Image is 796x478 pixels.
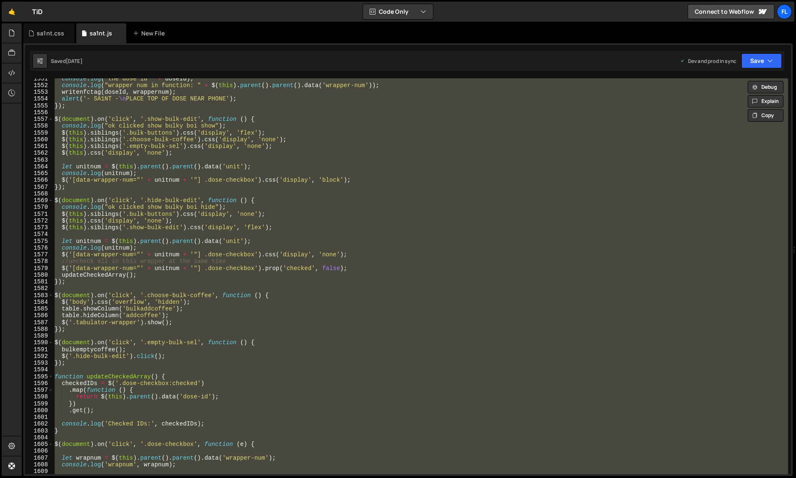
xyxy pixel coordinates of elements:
a: Fl [777,4,792,19]
div: 1563 [25,157,53,163]
div: 1561 [25,143,53,150]
div: 1606 [25,448,53,454]
button: Debug [748,81,783,93]
div: 1590 [25,339,53,346]
div: 1555 [25,103,53,109]
div: sa1nt.css [37,29,64,38]
div: 1566 [25,177,53,183]
div: TiD [32,7,43,17]
div: 1556 [25,109,53,116]
div: 1552 [25,82,53,89]
div: 1604 [25,434,53,441]
a: Connect to Webflow [688,4,774,19]
div: 1602 [25,420,53,427]
div: 1569 [25,197,53,204]
div: 1553 [25,89,53,95]
div: 1589 [25,333,53,339]
div: 1601 [25,414,53,420]
div: 1551 [25,75,53,82]
div: 1577 [25,251,53,258]
div: 1592 [25,353,53,360]
button: Copy [748,109,783,122]
div: 1596 [25,380,53,387]
div: 1575 [25,238,53,245]
div: 1568 [25,190,53,197]
div: 1583 [25,292,53,299]
div: 1600 [25,407,53,414]
div: 1554 [25,95,53,102]
div: 1565 [25,170,53,177]
div: 1593 [25,360,53,366]
div: 1584 [25,299,53,305]
div: 1572 [25,218,53,224]
div: Dev and prod in sync [680,58,736,65]
div: 1605 [25,441,53,448]
div: 1573 [25,224,53,231]
div: 1597 [25,387,53,393]
div: 1587 [25,319,53,326]
div: 1581 [25,278,53,285]
div: 1559 [25,130,53,136]
div: Saved [51,58,83,65]
div: 1609 [25,468,53,475]
div: 1560 [25,136,53,143]
button: Save [741,53,782,68]
div: 1598 [25,393,53,400]
div: 1562 [25,150,53,156]
div: 1585 [25,305,53,312]
button: Code Only [363,4,433,19]
div: 1599 [25,400,53,407]
div: New File [133,29,168,38]
a: 🤙 [2,2,22,22]
div: sa1nt.js [90,29,112,38]
div: 1576 [25,245,53,251]
div: 1574 [25,231,53,238]
div: 1558 [25,123,53,129]
div: 1567 [25,184,53,190]
div: 1564 [25,163,53,170]
div: 1571 [25,211,53,218]
div: 1580 [25,272,53,278]
div: 1595 [25,373,53,380]
div: 1588 [25,326,53,333]
div: 1579 [25,265,53,272]
div: [DATE] [66,58,83,65]
div: 1557 [25,116,53,123]
div: 1578 [25,258,53,265]
button: Explain [748,95,783,108]
div: 1594 [25,366,53,373]
div: 1586 [25,312,53,319]
div: 1603 [25,428,53,434]
div: 1570 [25,204,53,210]
div: 1608 [25,461,53,468]
div: 1582 [25,285,53,292]
div: 1607 [25,455,53,461]
div: 1591 [25,346,53,353]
